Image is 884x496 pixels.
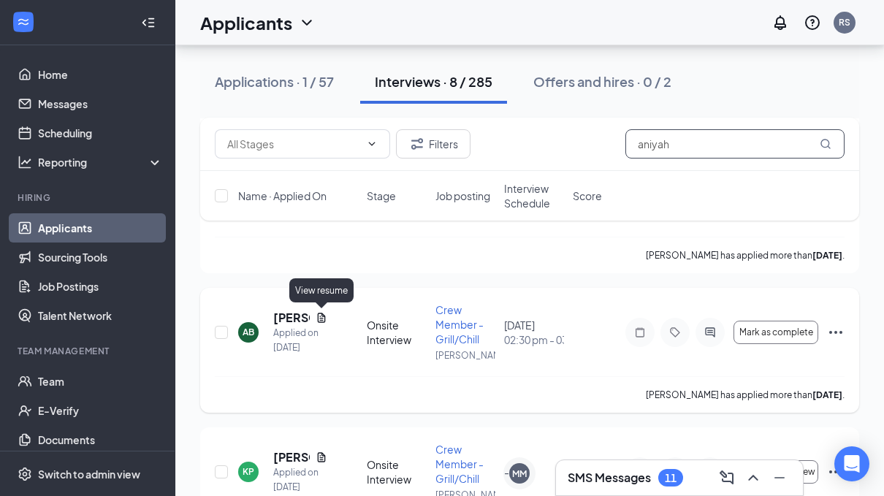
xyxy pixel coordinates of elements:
div: Open Intercom Messenger [834,446,869,481]
a: Documents [38,425,163,454]
div: Onsite Interview [367,318,427,347]
div: Offers and hires · 0 / 2 [533,72,671,91]
svg: Document [316,312,327,324]
div: AB [243,326,254,338]
span: Stage [367,188,396,203]
svg: WorkstreamLogo [16,15,31,29]
div: MM [512,468,527,480]
button: ChevronUp [742,466,765,489]
svg: Filter [408,135,426,153]
b: [DATE] [812,389,842,400]
span: Name · Applied On [238,188,327,203]
span: Score [573,188,602,203]
a: Scheduling [38,118,163,148]
button: ComposeMessage [715,466,739,489]
input: All Stages [227,136,360,152]
svg: Collapse [141,15,156,30]
a: Home [38,60,163,89]
div: Interviews · 8 / 285 [375,72,492,91]
span: Job posting [435,188,490,203]
a: Job Postings [38,272,163,301]
div: [DATE] [504,318,564,347]
span: Crew Member - Grill/Chill [435,303,484,346]
svg: QuestionInfo [804,14,821,31]
svg: ChevronDown [298,14,316,31]
div: RS [839,16,850,28]
svg: ComposeMessage [718,469,736,487]
button: Filter Filters [396,129,470,159]
svg: Minimize [771,469,788,487]
span: Interview Schedule [504,181,564,210]
a: Applicants [38,213,163,243]
svg: MagnifyingGlass [820,138,831,150]
a: Sourcing Tools [38,243,163,272]
div: View resume [289,278,354,302]
span: Mark as complete [739,327,813,337]
svg: Tag [666,327,684,338]
svg: ChevronDown [366,138,378,150]
span: Crew Member - Grill/Chill [435,443,484,485]
p: [PERSON_NAME] [435,349,495,362]
div: KP [243,465,254,478]
input: Search in interviews [625,129,845,159]
a: Team [38,367,163,396]
div: Reporting [38,155,164,169]
svg: Note [631,327,649,338]
div: Applied on [DATE] [273,465,327,495]
svg: Analysis [18,155,32,169]
h5: [PERSON_NAME] [273,310,310,326]
svg: Settings [18,467,32,481]
p: [PERSON_NAME] has applied more than . [646,249,845,262]
a: Talent Network [38,301,163,330]
b: [DATE] [812,250,842,261]
div: Switch to admin view [38,467,140,481]
svg: Ellipses [827,463,845,481]
a: Messages [38,89,163,118]
svg: ChevronUp [744,469,762,487]
p: [PERSON_NAME] has applied more than . [646,389,845,401]
div: Team Management [18,345,160,357]
div: Applied on [DATE] [273,326,327,355]
svg: Document [316,451,327,463]
button: Mark as complete [734,321,818,344]
button: Minimize [768,466,791,489]
svg: Notifications [771,14,789,31]
div: 11 [665,472,677,484]
a: E-Verify [38,396,163,425]
svg: Ellipses [827,324,845,341]
svg: ActiveChat [701,327,719,338]
span: 02:30 pm - 03:00 pm [504,332,564,347]
h5: [PERSON_NAME] [273,449,310,465]
h1: Applicants [200,10,292,35]
div: Hiring [18,191,160,204]
div: Onsite Interview [367,457,427,487]
div: Applications · 1 / 57 [215,72,334,91]
h3: SMS Messages [568,470,651,486]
